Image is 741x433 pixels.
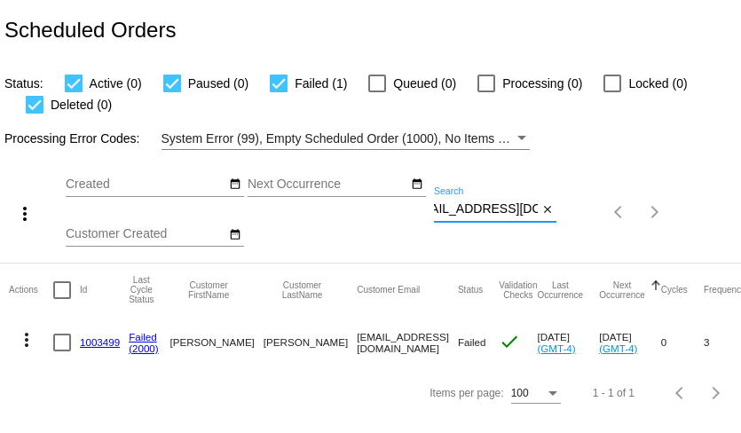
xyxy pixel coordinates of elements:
input: Next Occurrence [248,177,407,192]
span: Failed [458,336,486,348]
span: Paused (0) [188,73,248,94]
mat-header-cell: Validation Checks [499,264,537,317]
mat-cell: [EMAIL_ADDRESS][DOMAIN_NAME] [357,317,458,368]
button: Change sorting for Id [80,285,87,295]
button: Change sorting for Status [458,285,483,295]
input: Search [434,202,538,216]
button: Change sorting for Cycles [661,285,688,295]
span: 100 [511,387,529,399]
button: Previous page [602,194,637,230]
button: Change sorting for CustomerLastName [264,280,341,300]
mat-cell: [PERSON_NAME] [264,317,357,368]
button: Change sorting for LastProcessingCycleId [129,275,154,304]
a: (GMT-4) [537,342,575,354]
div: 1 - 1 of 1 [593,387,635,399]
button: Change sorting for CustomerFirstName [169,280,247,300]
input: Created [66,177,225,192]
button: Next page [637,194,673,230]
mat-cell: 0 [661,317,704,368]
mat-icon: check [499,331,520,352]
input: Customer Created [66,227,225,241]
mat-icon: more_vert [16,329,37,350]
span: Locked (0) [628,73,687,94]
mat-cell: [DATE] [599,317,661,368]
mat-cell: [PERSON_NAME] [169,317,263,368]
mat-icon: date_range [411,177,423,192]
mat-icon: date_range [229,228,241,242]
mat-select: Filter by Processing Error Codes [162,128,530,150]
a: Failed [129,331,157,342]
span: Queued (0) [393,73,456,94]
a: (GMT-4) [599,342,637,354]
span: Deleted (0) [51,94,112,115]
span: Processing Error Codes: [4,131,140,146]
mat-select: Items per page: [511,388,561,400]
mat-icon: more_vert [14,203,35,224]
span: Failed (1) [295,73,347,94]
mat-icon: close [541,203,554,217]
mat-cell: [DATE] [537,317,599,368]
a: 1003499 [80,336,120,348]
span: Status: [4,76,43,91]
h2: Scheduled Orders [4,18,176,43]
div: Items per page: [430,387,503,399]
button: Change sorting for NextOccurrenceUtc [599,280,645,300]
a: (2000) [129,342,159,354]
button: Clear [538,201,556,219]
button: Previous page [663,375,698,411]
span: Processing (0) [502,73,582,94]
button: Change sorting for CustomerEmail [357,285,420,295]
mat-header-cell: Actions [9,264,53,317]
mat-icon: date_range [229,177,241,192]
button: Next page [698,375,734,411]
button: Change sorting for LastOccurrenceUtc [537,280,583,300]
span: Active (0) [90,73,142,94]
